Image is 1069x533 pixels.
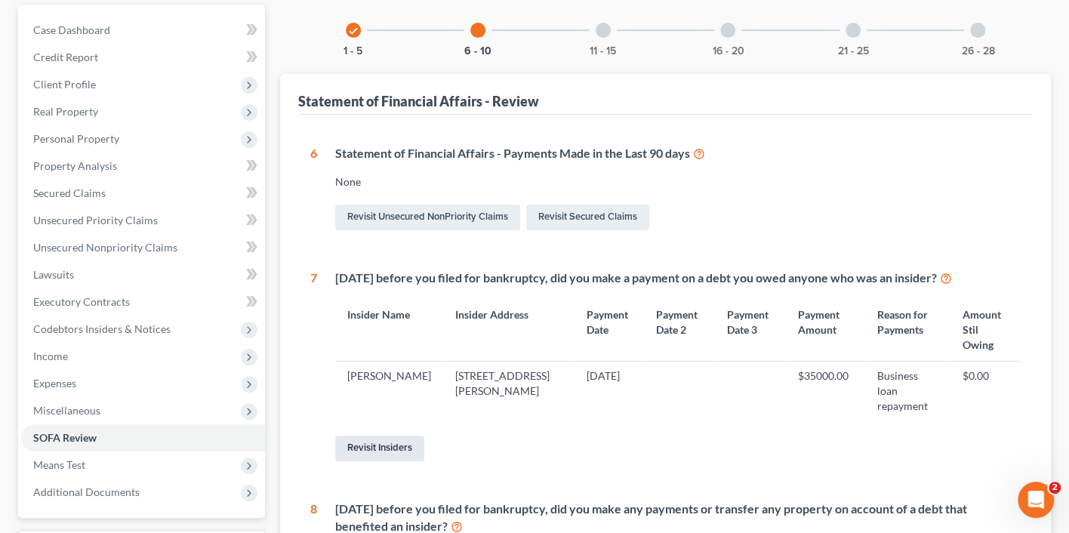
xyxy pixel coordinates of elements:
a: Revisit Unsecured NonPriority Claims [335,205,520,230]
a: SOFA Review [21,424,265,451]
th: Reason for Payments [865,298,950,361]
span: Personal Property [33,132,119,145]
div: Statement of Financial Affairs - Review [298,92,539,110]
span: Unsecured Priority Claims [33,214,158,226]
a: Revisit Insiders [335,436,424,461]
span: Expenses [33,377,76,390]
span: 2 [1049,482,1061,494]
th: Insider Address [443,298,575,361]
a: Unsecured Nonpriority Claims [21,234,265,261]
div: [DATE] before you filed for bankruptcy, did you make a payment on a debt you owed anyone who was ... [335,270,1021,287]
span: Secured Claims [33,186,106,199]
td: $35000.00 [785,362,865,421]
a: Secured Claims [21,180,265,207]
a: Credit Report [21,44,265,71]
span: Income [33,350,68,362]
span: Means Test [33,458,85,471]
button: 1 - 5 [343,46,362,57]
span: Credit Report [33,51,98,63]
a: Property Analysis [21,153,265,180]
td: [DATE] [575,362,644,421]
button: 16 - 20 [712,46,744,57]
span: Miscellaneous [33,404,100,417]
a: Case Dashboard [21,17,265,44]
span: Client Profile [33,78,96,91]
span: Lawsuits [33,268,74,281]
span: Executory Contracts [33,295,130,308]
span: Codebtors Insiders & Notices [33,322,171,335]
a: Executory Contracts [21,288,265,316]
span: Additional Documents [33,485,140,498]
i: check [348,26,359,36]
span: Unsecured Nonpriority Claims [33,241,177,254]
button: 26 - 28 [961,46,994,57]
iframe: Intercom live chat [1018,482,1054,518]
th: Payment Date [575,298,644,361]
span: SOFA Review [33,431,97,444]
th: Payment Amount [785,298,865,361]
div: Statement of Financial Affairs - Payments Made in the Last 90 days [335,145,1021,162]
td: Business loan repayment [865,362,950,421]
button: 21 - 25 [837,46,868,57]
div: 7 [310,270,317,464]
span: Property Analysis [33,159,117,172]
span: Case Dashboard [33,23,110,36]
th: Amount Stil Owing [950,298,1021,361]
button: 6 - 10 [464,46,491,57]
th: Payment Date 3 [715,298,786,361]
a: Unsecured Priority Claims [21,207,265,234]
th: Insider Name [335,298,443,361]
a: Revisit Secured Claims [526,205,649,230]
td: [PERSON_NAME] [335,362,443,421]
span: Real Property [33,105,98,118]
div: None [335,174,1021,189]
a: Lawsuits [21,261,265,288]
th: Payment Date 2 [644,298,715,361]
td: $0.00 [950,362,1021,421]
button: 11 - 15 [590,46,616,57]
td: [STREET_ADDRESS][PERSON_NAME] [443,362,575,421]
div: 6 [310,145,317,233]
